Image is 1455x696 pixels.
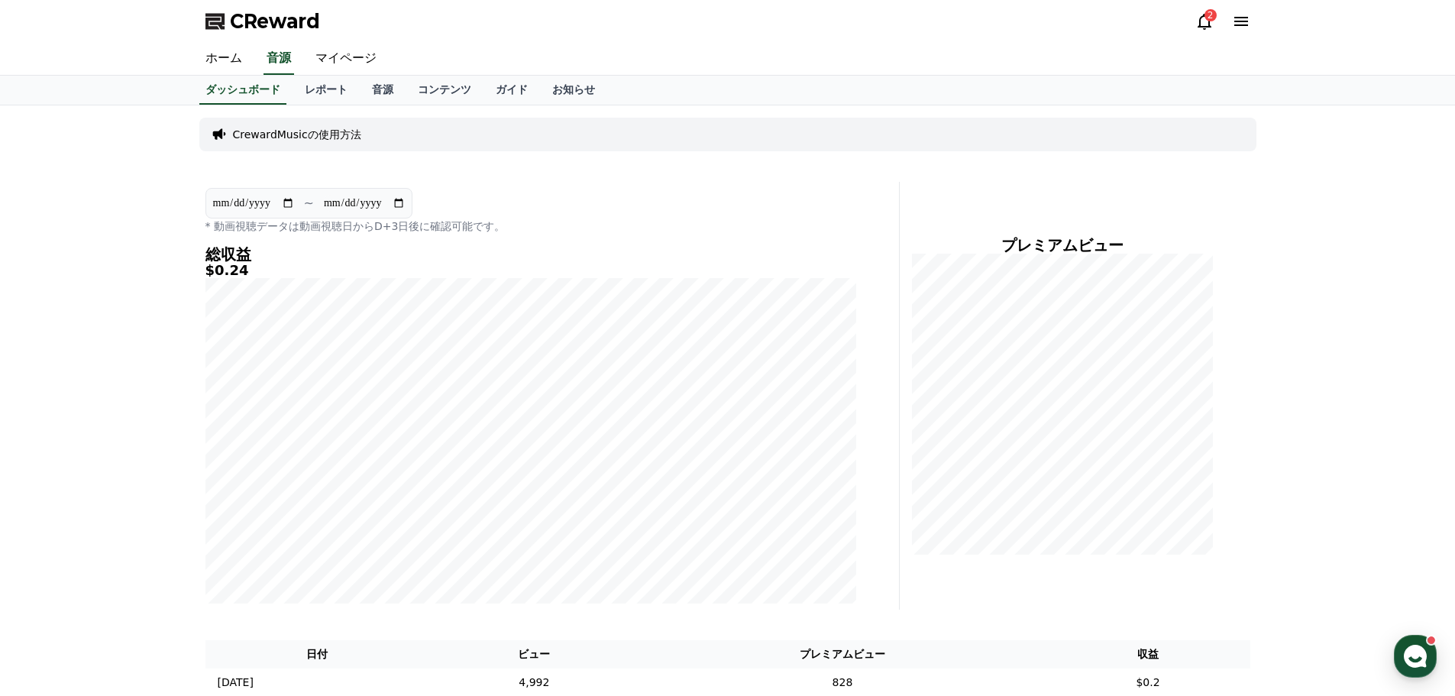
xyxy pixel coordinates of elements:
a: 音源 [360,76,406,105]
h5: $0.24 [205,263,856,278]
p: * 動画視聴データは動画視聴日からD+3日後に確認可能です。 [205,219,856,234]
a: マイページ [303,43,389,75]
th: ビュー [429,640,639,668]
a: レポート [293,76,360,105]
a: CReward [205,9,320,34]
span: CReward [230,9,320,34]
a: ガイド [483,76,540,105]
div: 2 [1204,9,1217,21]
a: ホーム [193,43,254,75]
a: お知らせ [540,76,607,105]
h4: プレミアムビュー [912,237,1214,254]
a: 音源 [264,43,294,75]
p: [DATE] [218,675,254,691]
th: プレミアムビュー [639,640,1046,668]
a: 2 [1195,12,1214,31]
th: 日付 [205,640,430,668]
p: ~ [304,194,314,212]
th: 収益 [1046,640,1250,668]
a: ダッシュボード [199,76,286,105]
a: コンテンツ [406,76,483,105]
h4: 総収益 [205,246,856,263]
a: CrewardMusicの使用方法 [233,127,361,142]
